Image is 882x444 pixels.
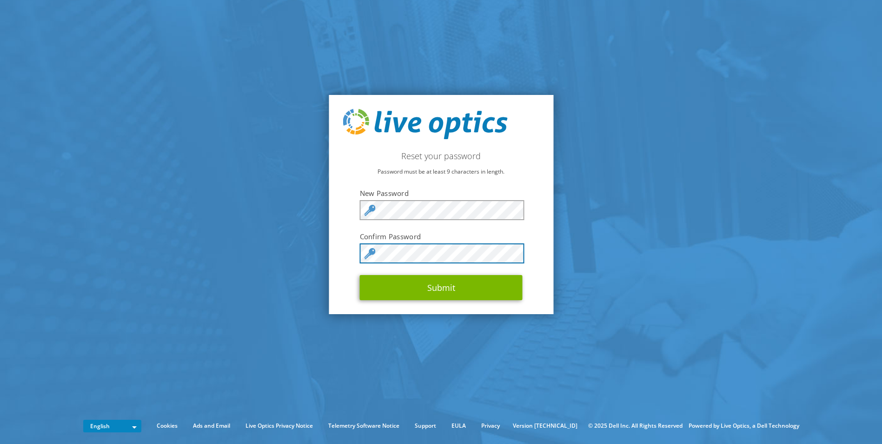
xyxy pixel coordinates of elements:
[360,232,523,241] label: Confirm Password
[186,421,237,431] a: Ads and Email
[584,421,687,431] li: © 2025 Dell Inc. All Rights Reserved
[343,109,507,140] img: live_optics_svg.svg
[408,421,443,431] a: Support
[343,151,539,161] h2: Reset your password
[474,421,507,431] a: Privacy
[150,421,185,431] a: Cookies
[444,421,473,431] a: EULA
[360,275,523,300] button: Submit
[239,421,320,431] a: Live Optics Privacy Notice
[343,167,539,177] p: Password must be at least 9 characters in length.
[360,188,523,198] label: New Password
[689,421,799,431] li: Powered by Live Optics, a Dell Technology
[321,421,406,431] a: Telemetry Software Notice
[508,421,582,431] li: Version [TECHNICAL_ID]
